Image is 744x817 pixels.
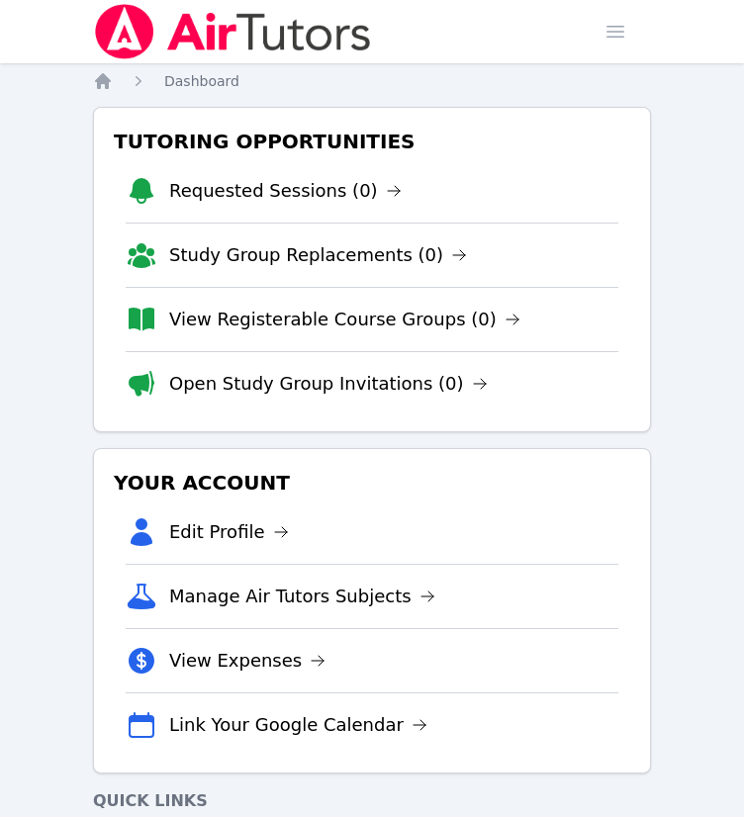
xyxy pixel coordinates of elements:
h4: Quick Links [93,789,651,813]
a: Study Group Replacements (0) [169,241,467,269]
a: Requested Sessions (0) [169,177,402,205]
h3: Tutoring Opportunities [110,124,634,159]
a: Edit Profile [169,518,289,546]
a: Manage Air Tutors Subjects [169,583,435,610]
h3: Your Account [110,465,634,500]
nav: Breadcrumb [93,71,651,91]
a: Open Study Group Invitations (0) [169,370,488,398]
a: Dashboard [164,71,239,91]
span: Dashboard [164,73,239,89]
a: Link Your Google Calendar [169,711,427,739]
img: Air Tutors [93,4,373,59]
a: View Registerable Course Groups (0) [169,306,520,333]
a: View Expenses [169,647,325,675]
